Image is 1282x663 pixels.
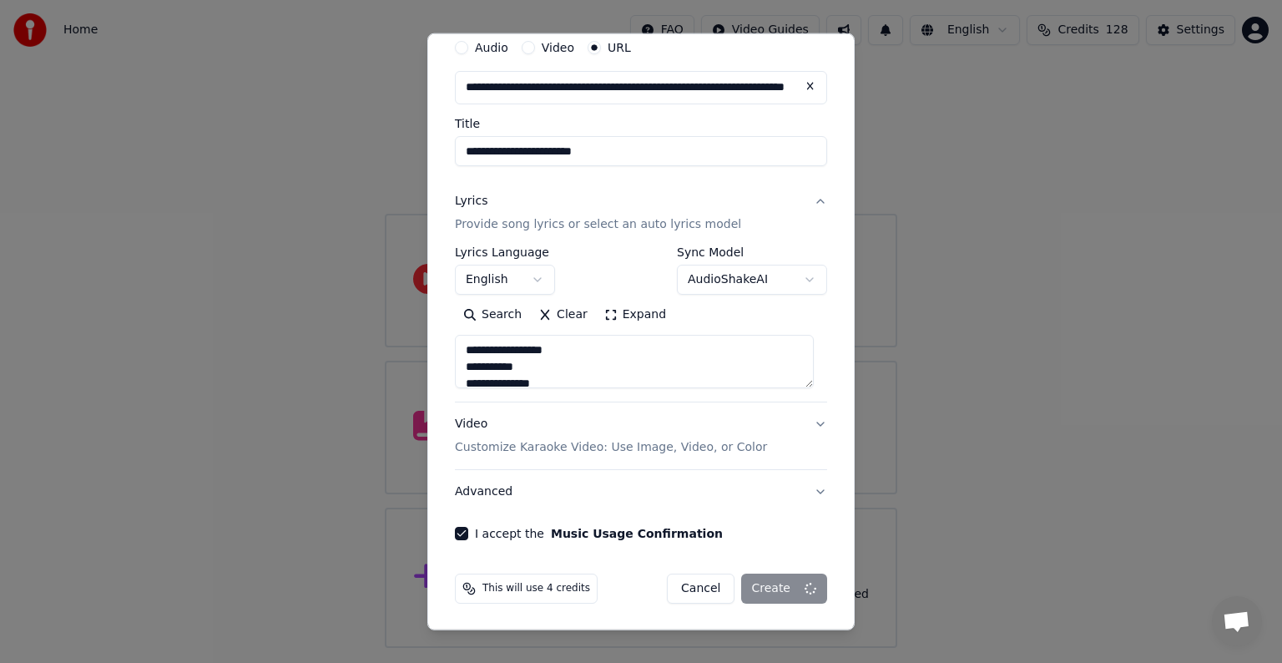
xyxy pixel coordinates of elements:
button: I accept the [551,528,723,539]
button: Cancel [667,574,734,604]
button: LyricsProvide song lyrics or select an auto lyrics model [455,180,827,246]
label: I accept the [475,528,723,539]
p: Customize Karaoke Video: Use Image, Video, or Color [455,439,767,456]
p: Provide song lyrics or select an auto lyrics model [455,216,741,233]
button: Expand [596,301,674,328]
label: Video [542,42,574,53]
button: Advanced [455,470,827,514]
label: URL [608,42,631,53]
label: Audio [475,42,508,53]
label: Title [455,118,827,129]
div: Video [455,416,767,456]
button: Clear [530,301,596,328]
button: Search [455,301,530,328]
div: Lyrics [455,193,487,210]
label: Lyrics Language [455,246,555,258]
div: LyricsProvide song lyrics or select an auto lyrics model [455,246,827,402]
button: VideoCustomize Karaoke Video: Use Image, Video, or Color [455,402,827,469]
label: Sync Model [677,246,827,258]
span: This will use 4 credits [482,582,590,595]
